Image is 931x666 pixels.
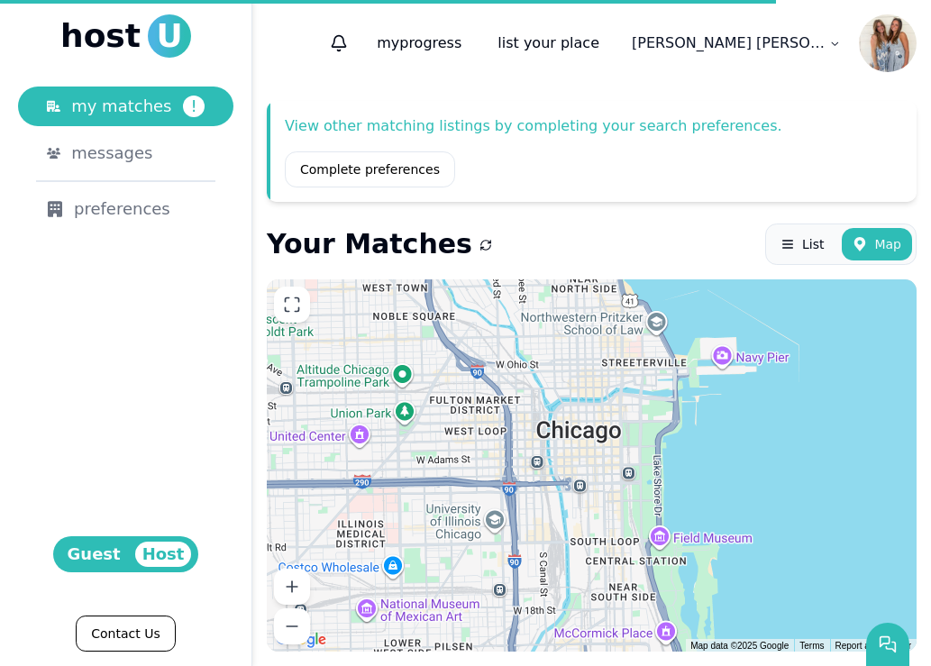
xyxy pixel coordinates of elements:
[271,628,331,652] img: Google
[76,616,175,652] a: Contact Us
[271,628,331,652] a: Open this area in Google Maps (opens a new window)
[285,115,902,137] p: View other matching listings by completing your search preferences.
[71,94,171,119] span: my matches
[18,133,233,173] a: messages
[274,569,310,605] button: Zoom in
[274,608,310,644] button: Zoom out
[60,18,141,54] span: host
[60,542,128,567] span: Guest
[47,196,205,222] div: preferences
[60,14,191,58] a: hostU
[483,25,614,61] a: list your place
[183,96,205,117] span: !
[874,235,901,253] span: Map
[135,542,192,567] span: Host
[18,87,233,126] a: my matches!
[377,34,399,51] span: my
[362,25,476,61] p: progress
[148,14,191,58] span: U
[71,141,152,166] span: messages
[799,641,824,651] a: Terms (opens in new tab)
[18,189,233,229] a: preferences
[632,32,826,54] p: [PERSON_NAME] [PERSON_NAME]
[802,235,824,253] span: List
[690,641,789,651] span: Map data ©2025 Google
[859,14,917,72] img: Addison Cunningham avatar
[770,228,835,260] button: List
[842,228,912,260] button: Map
[267,228,472,260] h1: Your Matches
[285,151,455,187] a: Complete preferences
[274,287,310,323] button: Enter fullscreen
[621,25,852,61] a: [PERSON_NAME] [PERSON_NAME]
[835,641,911,651] a: Report a map error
